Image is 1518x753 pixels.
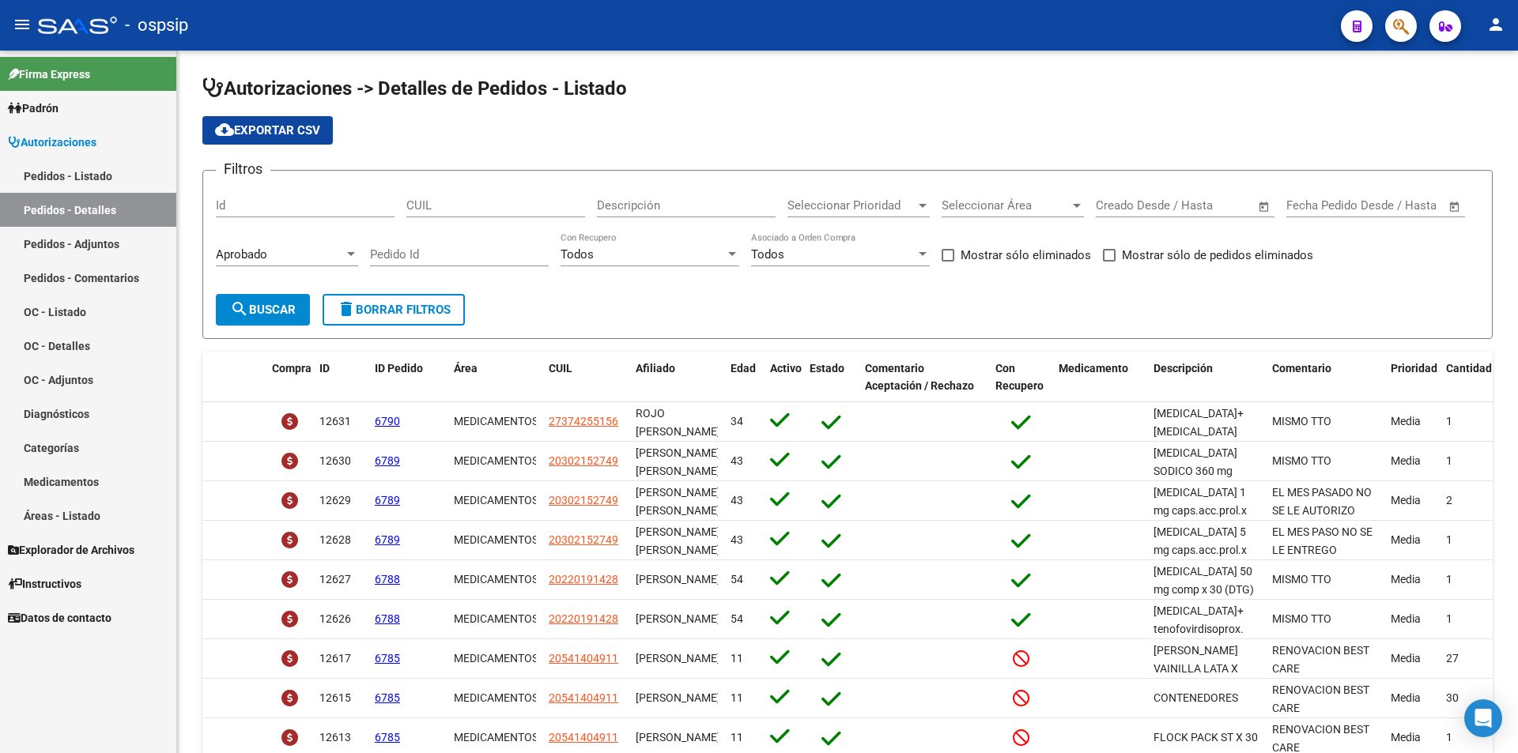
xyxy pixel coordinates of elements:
mat-icon: menu [13,15,32,34]
datatable-header-cell: Con Recupero [989,352,1052,404]
span: - ospsip [125,8,188,43]
span: Prioridad [1391,362,1437,375]
span: Todos [561,247,594,262]
span: [PERSON_NAME] [PERSON_NAME] [636,525,720,556]
span: 6790 [375,415,400,427]
span: 20541404911 [549,731,618,744]
div: Media [1391,610,1433,628]
input: Start date [1286,198,1338,213]
span: 20302152749 [549,533,618,546]
span: [PERSON_NAME] [PERSON_NAME] [636,446,720,477]
span: MEDICAMENTOS [454,415,538,427]
span: 1 [1446,612,1452,625]
span: 2 [1446,494,1452,506]
div: Media [1391,729,1433,747]
div: Media [1391,570,1433,589]
span: MISMO TTO [1272,612,1331,625]
datatable-header-cell: Afiliado [629,352,724,404]
mat-icon: search [230,299,249,318]
div: Open Intercom Messenger [1464,699,1502,737]
span: Afiliado [636,362,675,375]
datatable-header-cell: Comentario [1266,352,1384,404]
mat-icon: cloud_download [215,120,234,139]
span: Mostrar sólo eliminados [961,246,1091,265]
button: Buscar [216,294,310,326]
span: MEDICAMENTOS [454,652,538,665]
button: Open calendar [1256,198,1274,216]
span: 43 [731,533,743,546]
span: Explorador de Archivos [8,541,134,559]
span: Padrón [8,100,59,117]
span: Todos [751,247,784,262]
span: Medicamento [1059,362,1128,375]
span: 20541404911 [549,652,618,665]
span: 30 [1446,691,1459,704]
span: MISMO TTO [1272,454,1331,467]
mat-icon: person [1486,15,1505,34]
span: 20541404911 [549,691,618,704]
span: MISMO TTO [1272,415,1331,427]
input: End date [1161,198,1238,213]
datatable-header-cell: Activo [764,352,803,404]
div: Media [1391,689,1433,707]
span: [PERSON_NAME] [636,573,720,585]
span: 12626 [319,612,351,625]
span: 11 [731,691,743,704]
span: 54 [731,573,743,585]
span: MEDICAMENTOS [454,533,538,546]
span: Buscar [230,303,296,317]
span: MEDICAMENTOS [454,731,538,744]
span: MEDICAMENTOS [454,573,538,585]
span: MISMO TTO [1272,573,1331,585]
span: Instructivos [8,575,81,593]
span: Borrar Filtros [337,303,451,317]
span: [MEDICAL_DATA]+[MEDICAL_DATA] 50mg/300mg comp. x 30 (DTG/3TC) [1154,407,1255,473]
span: Comentario Aceptación / Rechazo [865,362,974,393]
h3: Filtros [216,158,270,180]
span: [PERSON_NAME] [636,731,720,744]
span: Comentario [1272,362,1331,375]
span: [MEDICAL_DATA] SODICO 360 mg comp.gastr.x 120 [1154,446,1240,495]
datatable-header-cell: ID [313,352,368,404]
span: Mostrar sólo de pedidos eliminados [1122,246,1313,265]
div: Media [1391,452,1433,470]
input: End date [1352,198,1429,213]
span: 6785 [375,731,400,744]
datatable-header-cell: Descripción [1147,352,1266,404]
span: 12613 [319,731,351,744]
span: 6785 [375,691,400,704]
span: Aprobado [216,247,267,262]
span: 27 [1446,652,1459,665]
span: EL MES PASO NO SE LE ENTREGO [1272,525,1373,556]
span: Seleccionar Área [942,198,1070,213]
span: 6788 [375,612,400,625]
span: 12617 [319,652,351,665]
span: RENOVACION BEST CARE [1272,644,1369,675]
span: 27374255156 [549,415,618,427]
span: Firma Express [8,66,90,83]
span: Cantidad [1446,362,1492,375]
span: 12629 [319,494,351,506]
span: 1 [1446,573,1452,585]
span: Autorizaciones [8,134,96,151]
input: Start date [1096,198,1147,213]
span: 6788 [375,573,400,585]
datatable-header-cell: Edad [724,352,764,404]
span: [PERSON_NAME] VAINILLA LATA X 400G [1154,644,1238,693]
span: CONTENEDORES [1154,691,1238,704]
div: Media [1391,491,1433,510]
div: Media [1391,412,1433,431]
datatable-header-cell: Compra [266,352,313,404]
span: ID Pedido [375,362,423,375]
span: MEDICAMENTOS [454,494,538,506]
span: 54 [731,612,743,625]
span: Exportar CSV [215,123,320,137]
datatable-header-cell: ID Pedido [368,352,447,404]
span: Activo [770,362,802,375]
span: 1 [1446,415,1452,427]
span: [MEDICAL_DATA] 5 mg caps.acc.prol.x 50 ([MEDICAL_DATA] XL) [1154,525,1256,592]
span: 6789 [375,454,400,467]
span: 12630 [319,454,351,467]
span: [MEDICAL_DATA] 1 mg caps.acc.prol.x 50 ([MEDICAL_DATA] XL) [1154,486,1256,552]
span: Compra [272,362,312,375]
